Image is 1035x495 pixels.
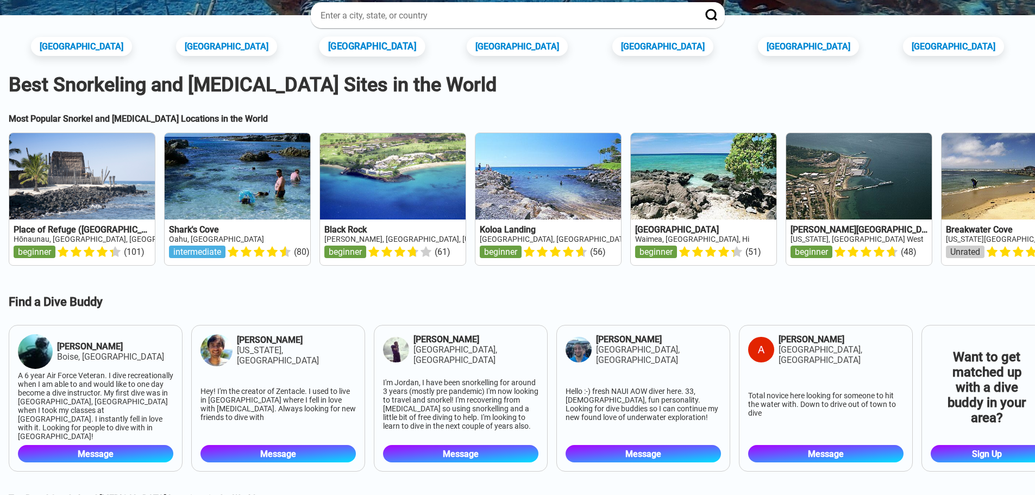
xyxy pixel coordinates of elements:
[319,10,690,21] input: Enter a city, state, or country
[18,371,173,441] div: A 6 year Air Force Veteran. I dive recreationally when I am able to and would like to one day bec...
[903,37,1004,56] a: [GEOGRAPHIC_DATA]
[779,334,904,344] a: [PERSON_NAME]
[9,114,1026,124] h2: Most Popular Snorkel and [MEDICAL_DATA] Locations in the World
[18,445,173,462] a: Message
[383,337,409,363] img: jordan townsend
[200,387,356,422] div: Hey! I'm the creator of Zentacle. I used to live in [GEOGRAPHIC_DATA] where I fell in love with [...
[383,445,538,462] a: Message
[57,352,164,362] div: Boise, [GEOGRAPHIC_DATA]
[748,445,904,462] a: Message
[200,445,356,462] a: Message
[18,334,53,369] img: Derek Peltier
[319,36,425,57] a: [GEOGRAPHIC_DATA]
[748,337,774,363] img: Araf Hossain
[612,37,713,56] a: [GEOGRAPHIC_DATA]
[237,345,356,366] div: [US_STATE], [GEOGRAPHIC_DATA]
[748,391,904,417] div: Total novice here looking for someone to hit the water with. Down to drive out of town to dive
[566,445,721,462] a: Message
[383,378,538,430] div: I'm Jordan, I have been snorkelling for around 3 years (mostly pre pandemic) I'm now looking to t...
[9,73,1026,96] h1: Best Snorkeling and [MEDICAL_DATA] Sites in the World
[237,335,356,345] a: [PERSON_NAME]
[200,334,233,366] img: Mayank Jain
[31,37,132,56] a: [GEOGRAPHIC_DATA]
[758,37,859,56] a: [GEOGRAPHIC_DATA]
[413,344,538,365] div: [GEOGRAPHIC_DATA], [GEOGRAPHIC_DATA]
[566,337,592,363] img: Timothy Lord
[596,334,721,344] a: [PERSON_NAME]
[467,37,568,56] a: [GEOGRAPHIC_DATA]
[779,344,904,365] div: [GEOGRAPHIC_DATA], [GEOGRAPHIC_DATA]
[57,341,164,352] a: [PERSON_NAME]
[413,334,538,344] a: [PERSON_NAME]
[566,387,721,422] div: Hello :-) fresh NAUI AOW diver here. 33, [DEMOGRAPHIC_DATA], fun personality. Looking for dive bu...
[176,37,277,56] a: [GEOGRAPHIC_DATA]
[596,344,721,365] div: [GEOGRAPHIC_DATA], [GEOGRAPHIC_DATA]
